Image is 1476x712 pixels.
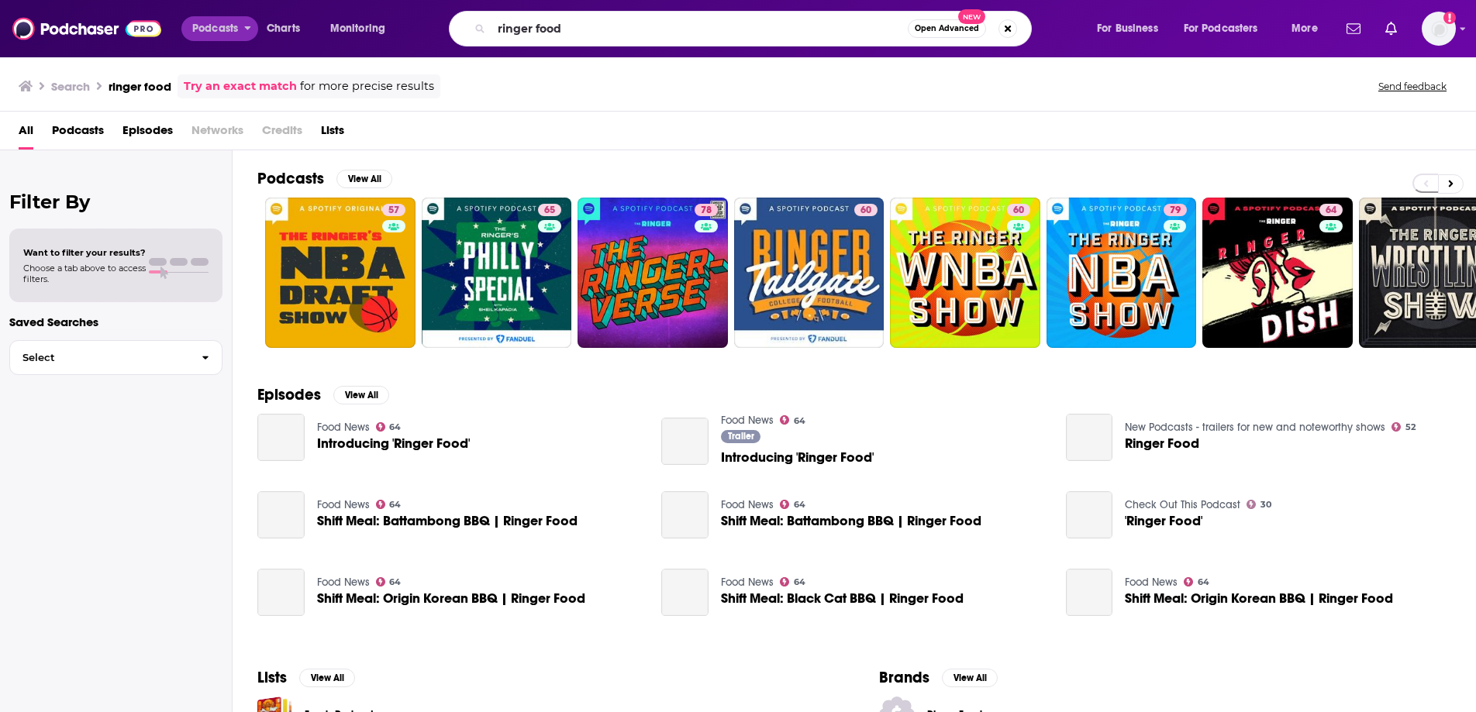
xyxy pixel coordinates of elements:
span: More [1291,18,1318,40]
a: 52 [1392,422,1416,432]
a: 64 [1184,577,1209,586]
button: open menu [1086,16,1178,41]
button: View All [942,669,998,687]
button: open menu [319,16,405,41]
a: New Podcasts - trailers for new and noteworthy shows [1125,421,1385,434]
a: Shift Meal: Battambong BBQ | Ringer Food [661,491,709,538]
span: Monitoring [330,18,385,40]
a: Food News [1125,576,1178,589]
h3: ringer food [109,79,171,94]
span: 78 [701,203,712,218]
span: Charts [267,18,300,40]
input: Search podcasts, credits, & more... [491,16,908,41]
button: Show profile menu [1422,12,1456,46]
span: 64 [1326,203,1336,218]
a: Food News [317,498,370,511]
span: 60 [1013,203,1024,218]
a: EpisodesView All [257,385,389,404]
a: 'Ringer Food' [1066,491,1113,538]
a: Introducing 'Ringer Food' [661,418,709,465]
a: Shift Meal: Battambong BBQ | Ringer Food [257,491,305,538]
a: 'Ringer Food' [1125,514,1202,528]
a: 64 [376,577,402,586]
a: Shift Meal: Battambong BBQ | Ringer Food [317,514,578,528]
button: Send feedback [1374,80,1451,93]
h2: Lists [257,668,287,687]
a: 64 [780,500,805,509]
a: Podcasts [52,118,104,150]
span: For Business [1097,18,1158,40]
span: Want to filter your results? [23,247,146,258]
a: 64 [1202,198,1353,348]
span: 79 [1170,203,1181,218]
a: Show notifications dropdown [1340,15,1367,42]
span: New [958,9,986,24]
span: Open Advanced [915,25,979,33]
button: View All [299,669,355,687]
a: Introducing 'Ringer Food' [721,451,874,464]
a: 64 [376,422,402,432]
a: All [19,118,33,150]
a: 60 [854,204,878,216]
a: Shift Meal: Origin Korean BBQ | Ringer Food [257,569,305,616]
h3: Search [51,79,90,94]
a: Shift Meal: Origin Korean BBQ | Ringer Food [317,592,585,605]
a: Ringer Food [1125,437,1199,450]
span: 64 [794,501,805,508]
span: For Podcasters [1184,18,1258,40]
span: Shift Meal: Black Cat BBQ | Ringer Food [721,592,964,605]
span: Logged in as rowan.sullivan [1422,12,1456,46]
a: 64 [376,500,402,509]
a: Food News [721,414,774,427]
span: Introducing 'Ringer Food' [317,437,470,450]
a: ListsView All [257,668,355,687]
span: 64 [1198,579,1209,586]
a: Charts [257,16,309,41]
span: 52 [1405,424,1416,431]
span: 64 [794,418,805,425]
button: open menu [181,16,258,41]
span: 64 [794,579,805,586]
button: open menu [1174,16,1281,41]
div: Search podcasts, credits, & more... [464,11,1047,46]
a: Lists [321,118,344,150]
img: Podchaser - Follow, Share and Rate Podcasts [12,14,161,43]
span: Podcasts [192,18,238,40]
span: 64 [389,501,401,508]
a: Show notifications dropdown [1379,15,1403,42]
h2: Filter By [9,191,222,213]
a: Ringer Food [1066,414,1113,461]
a: 65 [422,198,572,348]
a: 57 [265,198,416,348]
h2: Episodes [257,385,321,404]
a: BrandsView All [879,668,998,687]
svg: Add a profile image [1443,12,1456,24]
span: 65 [544,203,555,218]
a: 30 [1247,500,1271,509]
button: View All [336,170,392,188]
span: Networks [191,118,243,150]
a: Shift Meal: Black Cat BBQ | Ringer Food [661,569,709,616]
a: 79 [1047,198,1197,348]
a: Shift Meal: Origin Korean BBQ | Ringer Food [1066,569,1113,616]
a: 60 [890,198,1040,348]
a: 79 [1164,204,1187,216]
a: 78 [578,198,728,348]
a: Shift Meal: Origin Korean BBQ | Ringer Food [1125,592,1393,605]
a: Food News [721,576,774,589]
span: Shift Meal: Battambong BBQ | Ringer Food [721,514,981,528]
span: Choose a tab above to access filters. [23,263,146,284]
span: 57 [388,203,399,218]
a: 64 [780,415,805,425]
a: Episodes [122,118,173,150]
a: 60 [1007,204,1030,216]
